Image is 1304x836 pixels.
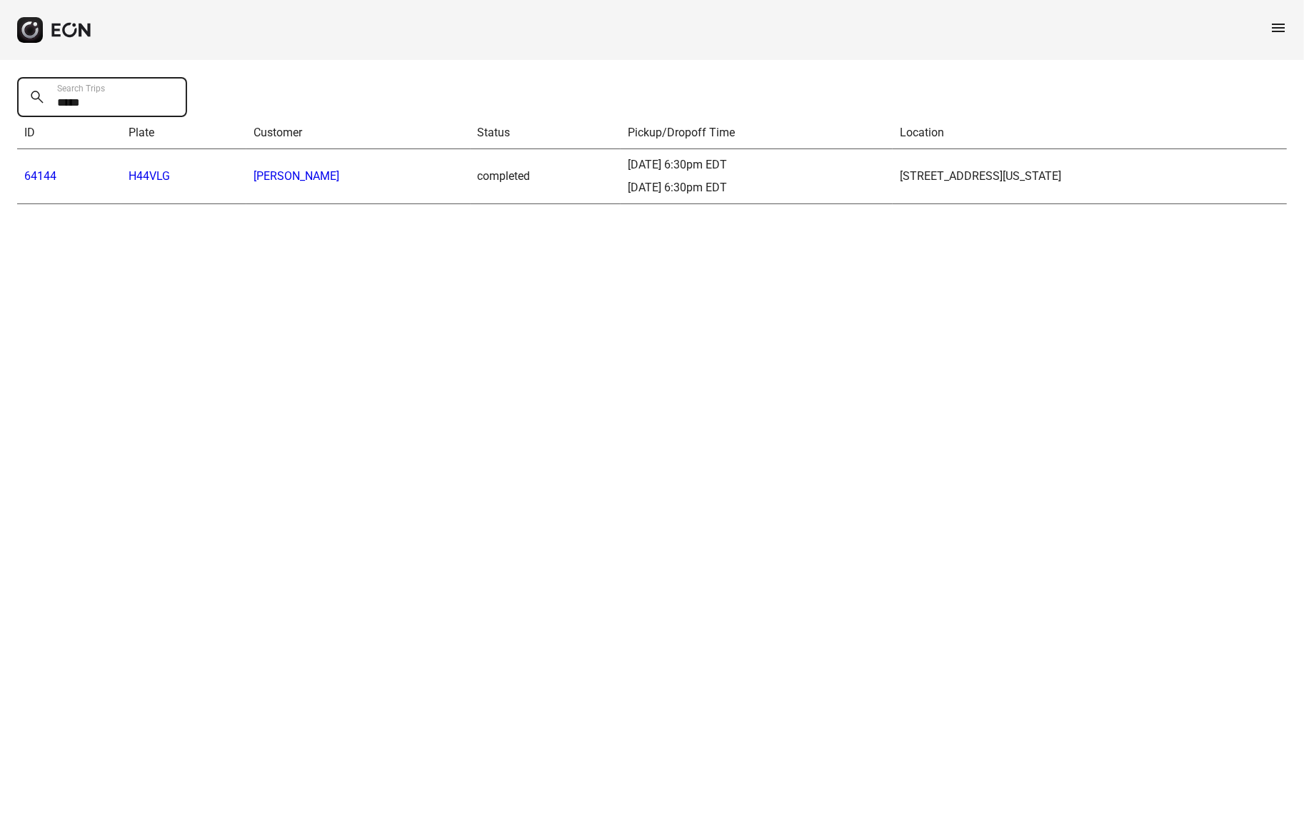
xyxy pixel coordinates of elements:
td: [STREET_ADDRESS][US_STATE] [893,149,1287,204]
th: Pickup/Dropoff Time [621,117,893,149]
th: Customer [246,117,471,149]
th: Status [471,117,621,149]
span: menu [1270,19,1287,36]
div: [DATE] 6:30pm EDT [628,179,886,196]
th: Location [893,117,1287,149]
label: Search Trips [57,83,105,94]
th: Plate [121,117,246,149]
th: ID [17,117,121,149]
a: [PERSON_NAME] [254,169,339,183]
div: [DATE] 6:30pm EDT [628,156,886,173]
a: H44VLG [129,169,170,183]
a: 64144 [24,169,56,183]
td: completed [471,149,621,204]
